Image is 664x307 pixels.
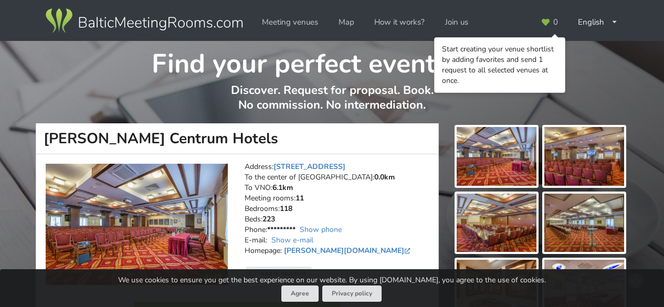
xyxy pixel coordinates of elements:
img: Hotel | Vilnius | Artis Centrum Hotels [46,164,228,285]
div: Start creating your venue shortlist by adding favorites and send 1 request to all selected venues... [442,44,557,86]
a: [PERSON_NAME][DOMAIN_NAME] [284,246,413,256]
strong: 11 [296,193,304,203]
address: Address: To the center of [GEOGRAPHIC_DATA]: To VNO: Meeting rooms: Bedrooms: Beds: Phone: E-mail... [245,162,431,267]
button: Agree [281,285,319,302]
img: Artis Centrum Hotels | Vilnius | Event place - gallery picture [544,194,624,252]
a: [STREET_ADDRESS] [273,162,345,172]
a: Join us [438,12,476,33]
strong: 6.1km [272,183,293,193]
img: Baltic Meeting Rooms [44,6,245,36]
a: Privacy policy [322,285,382,302]
h1: [PERSON_NAME] Centrum Hotels [36,123,439,154]
div: English [571,12,625,33]
img: Artis Centrum Hotels | Vilnius | Event place - gallery picture [457,194,536,252]
strong: 0.0km [374,172,395,182]
h1: Find your perfect event space [36,41,628,81]
img: Artis Centrum Hotels | Vilnius | Event place - gallery picture [457,127,536,186]
span: 0 [553,18,558,26]
a: Show e-mail [271,235,313,245]
strong: 118 [280,204,292,214]
a: Meeting venues [255,12,325,33]
div: 1 / 23 [198,269,227,284]
strong: 223 [262,214,275,224]
a: Map [331,12,362,33]
p: Discover. Request for proposal. Book. No commission. No intermediation. [36,83,628,123]
a: Hotel | Vilnius | Artis Centrum Hotels 1 / 23 [46,164,228,285]
a: How it works? [367,12,432,33]
a: Show phone [300,225,342,235]
img: Artis Centrum Hotels | Vilnius | Event place - gallery picture [544,127,624,186]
